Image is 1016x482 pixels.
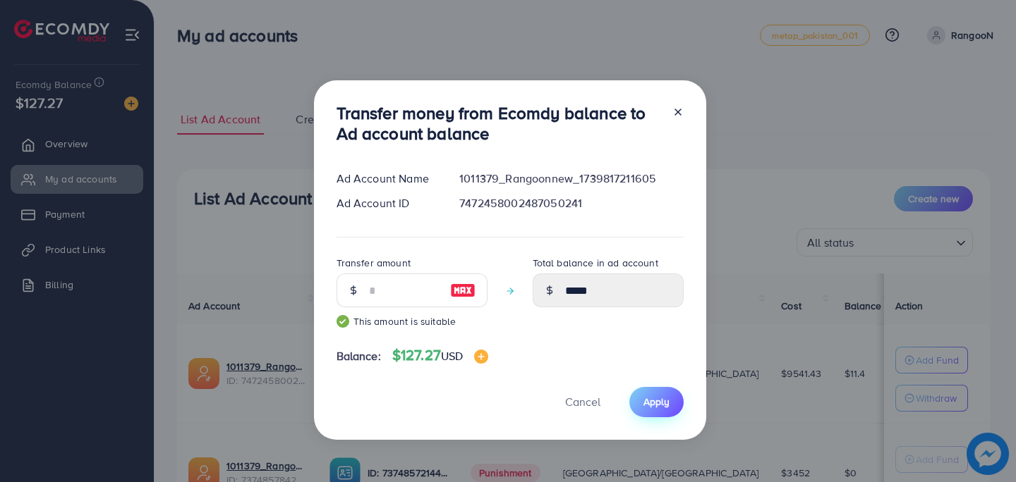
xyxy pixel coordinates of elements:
img: image [474,350,488,364]
span: USD [441,348,463,364]
img: image [450,282,476,299]
div: Ad Account Name [325,171,449,187]
div: Ad Account ID [325,195,449,211]
h3: Transfer money from Ecomdy balance to Ad account balance [337,103,661,144]
label: Transfer amount [337,256,411,270]
span: Balance: [337,348,381,364]
span: Apply [643,395,670,409]
label: Total balance in ad account [533,256,658,270]
button: Cancel [548,387,618,417]
small: This amount is suitable [337,314,488,328]
div: 7472458002487050241 [448,195,694,211]
img: guide [337,315,349,328]
h4: $127.27 [392,347,489,364]
button: Apply [629,387,684,417]
span: Cancel [565,394,600,409]
div: 1011379_Rangoonnew_1739817211605 [448,171,694,187]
